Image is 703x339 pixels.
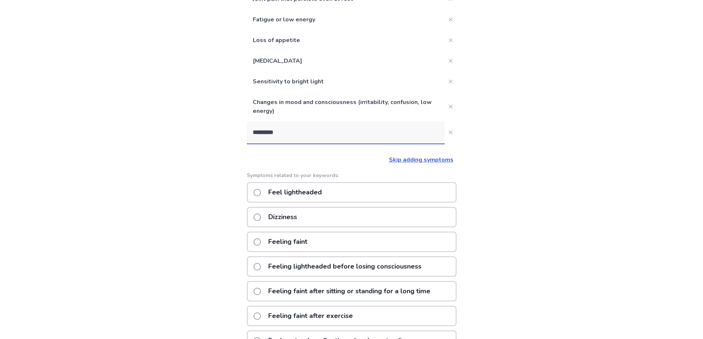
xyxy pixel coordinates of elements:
[389,156,454,164] a: Skip adding symptoms
[264,183,326,202] p: Feel lightheaded
[247,30,445,51] p: Loss of appetite
[247,121,445,143] input: Close
[264,232,312,251] p: Feeling faint
[264,257,426,276] p: Feeling lightheaded before losing consciousness
[247,9,445,30] p: Fatigue or low energy
[264,307,357,325] p: Feeling faint after exercise
[247,92,445,121] p: Changes in mood and consciousness (irritability, confusion, low energy)
[445,101,456,113] button: Close
[264,208,301,226] p: Dizziness
[247,51,445,71] p: [MEDICAL_DATA]
[445,55,456,67] button: Close
[445,34,456,46] button: Close
[264,282,435,301] p: Feeling faint after sitting or standing for a long time
[445,127,456,138] button: Close
[445,14,456,25] button: Close
[247,71,445,92] p: Sensitivity to bright light
[247,172,456,179] p: Symptoms related to your keywords:
[445,76,456,87] button: Close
